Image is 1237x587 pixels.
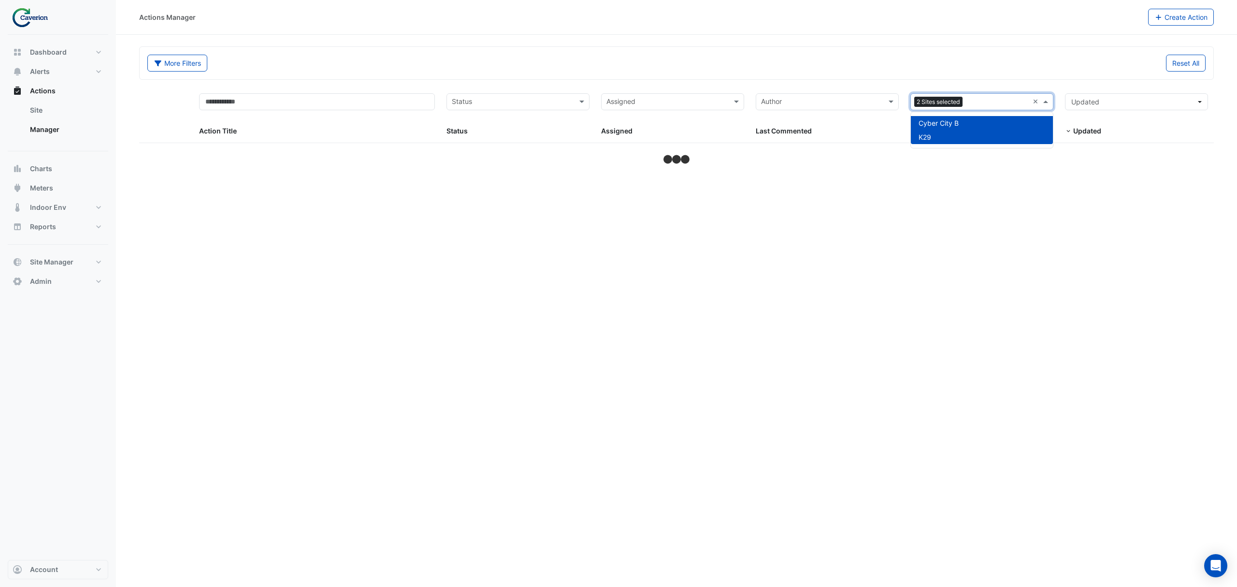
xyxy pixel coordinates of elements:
app-icon: Meters [13,183,22,193]
button: Create Action [1148,9,1214,26]
span: Actions [30,86,56,96]
button: Charts [8,159,108,178]
span: Reports [30,222,56,232]
img: Company Logo [12,8,55,27]
span: Clear [1033,96,1041,107]
span: Alerts [30,67,50,76]
app-icon: Actions [13,86,22,96]
button: More Filters [147,55,207,72]
app-icon: Indoor Env [13,203,22,212]
app-icon: Reports [13,222,22,232]
a: Site [22,101,108,120]
button: Reset All [1166,55,1206,72]
span: Action Title [199,127,237,135]
span: Updated [1071,98,1099,106]
button: Reports [8,217,108,236]
button: Meters [8,178,108,198]
button: Account [8,560,108,579]
span: 2 Sites selected [914,97,963,107]
span: Meters [30,183,53,193]
div: Open Intercom Messenger [1204,554,1227,577]
app-icon: Charts [13,164,22,174]
app-icon: Alerts [13,67,22,76]
button: Alerts [8,62,108,81]
div: Actions Manager [139,12,196,22]
button: Actions [8,81,108,101]
span: Site Manager [30,257,73,267]
span: Last Commented [756,127,812,135]
app-icon: Dashboard [13,47,22,57]
app-icon: Admin [13,277,22,286]
span: Cyber City B [919,119,959,127]
span: Charts [30,164,52,174]
span: Indoor Env [30,203,66,212]
button: Site Manager [8,252,108,272]
button: Dashboard [8,43,108,62]
span: Assigned [601,127,633,135]
span: Admin [30,277,52,286]
span: Updated [1073,127,1101,135]
span: Account [30,565,58,574]
span: K29 [919,133,931,141]
app-icon: Site Manager [13,257,22,267]
button: Updated [1065,93,1208,110]
span: Status [446,127,468,135]
div: Actions [8,101,108,143]
a: Manager [22,120,108,139]
button: Indoor Env [8,198,108,217]
button: Admin [8,272,108,291]
span: Dashboard [30,47,67,57]
ng-dropdown-panel: Options list [910,112,1053,148]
